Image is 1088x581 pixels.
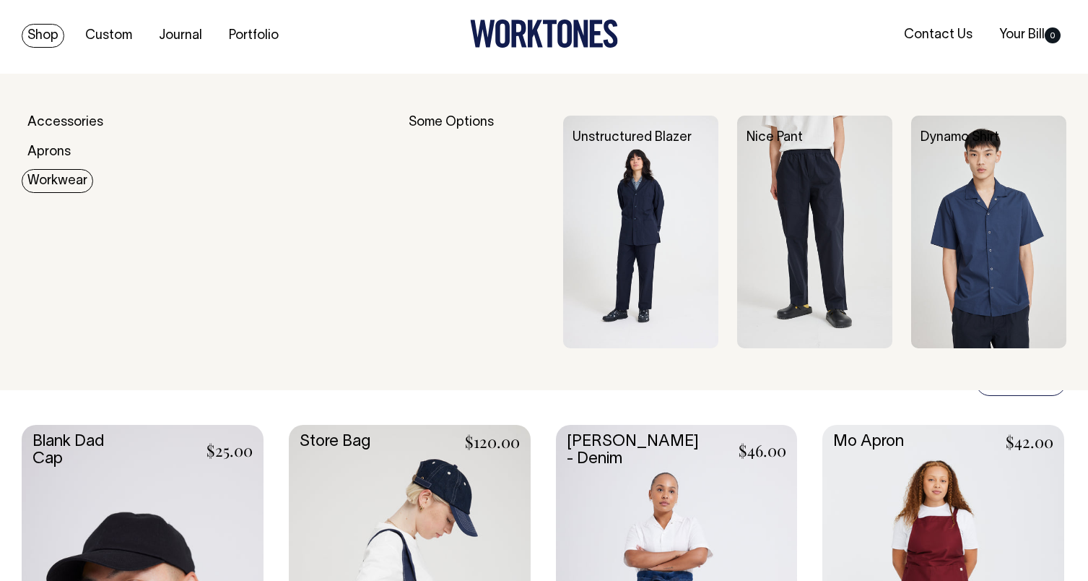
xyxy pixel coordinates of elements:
a: Nice Pant [747,132,803,144]
img: Dynamo Shirt [911,116,1066,349]
a: Contact Us [898,23,978,47]
a: Portfolio [223,24,284,48]
span: 0 [1045,27,1061,43]
img: Nice Pant [737,116,892,349]
div: Some Options [409,116,544,349]
a: Unstructured Blazer [573,132,692,144]
a: Journal [153,24,208,48]
a: Shop [22,24,64,48]
a: Accessories [22,111,109,134]
a: Custom [79,24,138,48]
a: Your Bill0 [993,23,1066,47]
a: Aprons [22,140,77,164]
a: Dynamo Shirt [921,132,999,144]
a: Workwear [22,169,93,193]
img: Unstructured Blazer [563,116,718,349]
